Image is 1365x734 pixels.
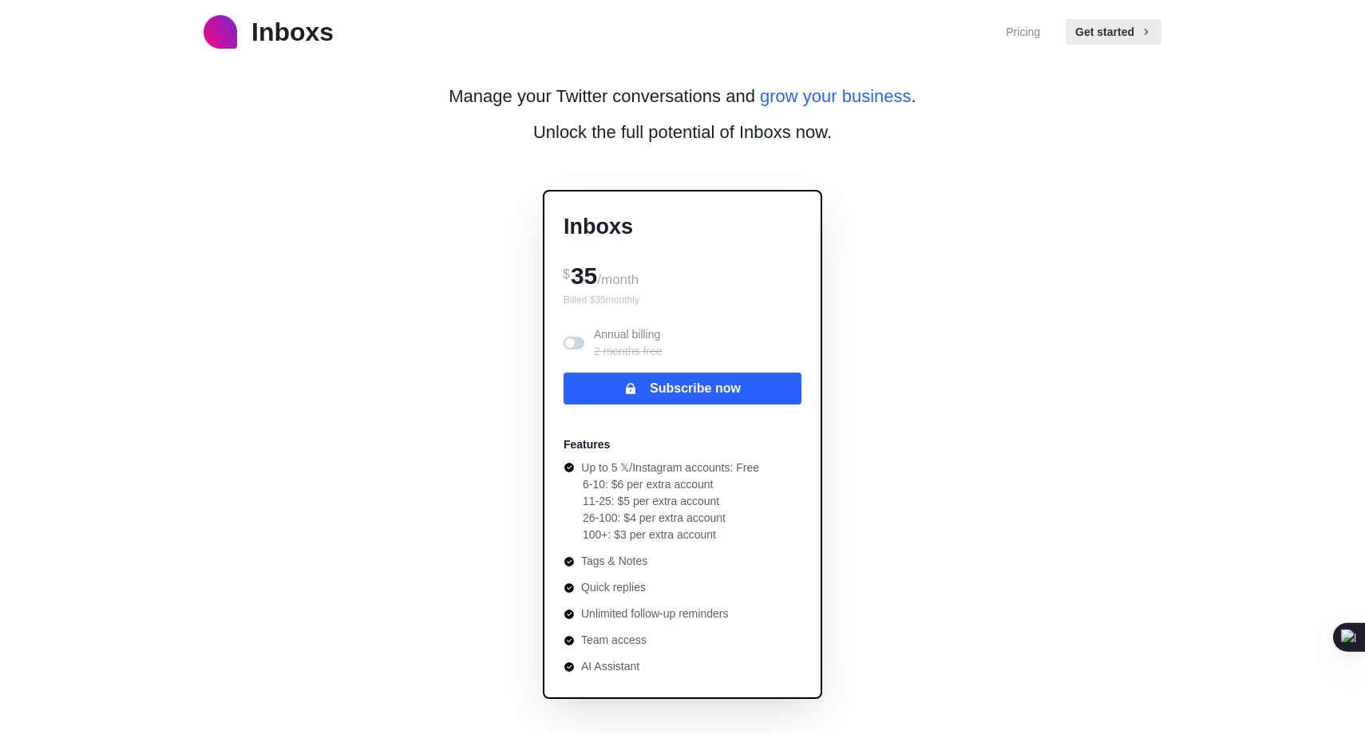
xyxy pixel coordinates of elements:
p: Billed $ 35 monthly [564,293,801,307]
li: Tags & Notes [564,553,759,570]
img: logo [204,15,237,49]
button: Get started [1066,19,1161,45]
li: Unlimited follow-up reminders [564,606,759,622]
span: /month [597,272,639,287]
div: 35 [564,256,801,293]
li: 6-10: $6 per extra account [583,476,759,493]
li: 11-25: $5 per extra account [583,493,759,510]
span: $ [563,267,570,281]
button: Subscribe now [564,373,801,404]
p: Up to 5 𝕏/Instagram accounts: Free [581,460,759,476]
a: Pricing [1006,24,1040,41]
span: grow your business [760,86,912,106]
li: AI Assistant [564,658,759,675]
p: Annual billing [594,326,663,360]
p: 2 months free [594,343,663,360]
p: Features [564,436,610,453]
p: Manage your Twitter conversations and . [449,83,916,109]
p: Inboxs [251,13,334,51]
li: 100+: $3 per extra account [583,527,759,543]
li: 26-100: $4 per extra account [583,510,759,527]
p: Inboxs [564,211,801,243]
li: Team access [564,632,759,649]
li: Quick replies [564,579,759,596]
p: Unlock the full potential of Inboxs now. [533,119,832,145]
a: logoInboxs [204,13,334,51]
